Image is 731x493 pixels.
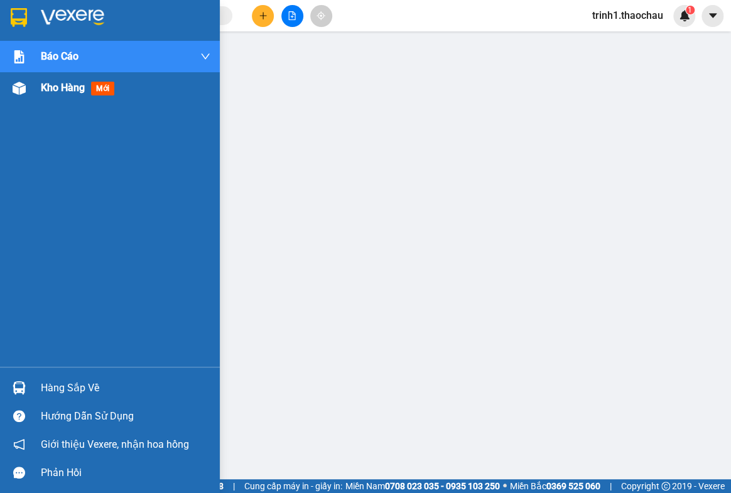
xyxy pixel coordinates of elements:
[317,11,325,20] span: aim
[503,484,507,489] span: ⚪️
[233,479,235,493] span: |
[385,481,500,491] strong: 0708 023 035 - 0935 103 250
[13,82,26,95] img: warehouse-icon
[701,5,723,27] button: caret-down
[13,410,25,422] span: question-circle
[41,407,210,426] div: Hướng dẫn sử dụng
[582,8,673,23] span: trinh1.thaochau
[41,436,189,452] span: Giới thiệu Vexere, nhận hoa hồng
[13,438,25,450] span: notification
[200,51,210,62] span: down
[679,10,690,21] img: icon-new-feature
[510,479,600,493] span: Miền Bắc
[686,6,695,14] sup: 1
[259,11,268,20] span: plus
[281,5,303,27] button: file-add
[288,11,296,20] span: file-add
[661,482,670,490] span: copyright
[41,48,79,64] span: Báo cáo
[310,5,332,27] button: aim
[41,463,210,482] div: Phản hồi
[345,479,500,493] span: Miền Nam
[11,8,27,27] img: logo-vxr
[13,381,26,394] img: warehouse-icon
[41,379,210,398] div: Hàng sắp về
[13,50,26,63] img: solution-icon
[688,6,692,14] span: 1
[707,10,718,21] span: caret-down
[252,5,274,27] button: plus
[610,479,612,493] span: |
[91,82,114,95] span: mới
[546,481,600,491] strong: 0369 525 060
[13,467,25,479] span: message
[244,479,342,493] span: Cung cấp máy in - giấy in:
[41,82,85,94] span: Kho hàng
